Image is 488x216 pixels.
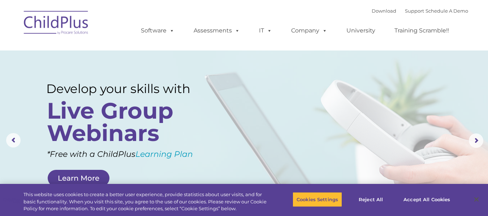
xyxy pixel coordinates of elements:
[100,77,131,83] span: Phone number
[348,192,393,207] button: Reject All
[387,23,456,38] a: Training Scramble!!
[186,23,247,38] a: Assessments
[339,23,383,38] a: University
[426,8,468,14] a: Schedule A Demo
[252,23,279,38] a: IT
[47,147,219,162] rs-layer: *Free with a ChildPlus
[48,170,109,186] a: Learn More
[372,8,396,14] a: Download
[405,8,424,14] a: Support
[468,191,484,207] button: Close
[100,48,122,53] span: Last name
[293,192,342,207] button: Cookies Settings
[47,100,206,144] rs-layer: Live Group Webinars
[135,149,193,159] a: Learning Plan
[400,192,454,207] button: Accept All Cookies
[23,191,268,212] div: This website uses cookies to create a better user experience, provide statistics about user visit...
[20,6,92,42] img: ChildPlus by Procare Solutions
[134,23,182,38] a: Software
[46,81,208,96] rs-layer: Develop your skills with
[372,8,468,14] font: |
[284,23,334,38] a: Company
